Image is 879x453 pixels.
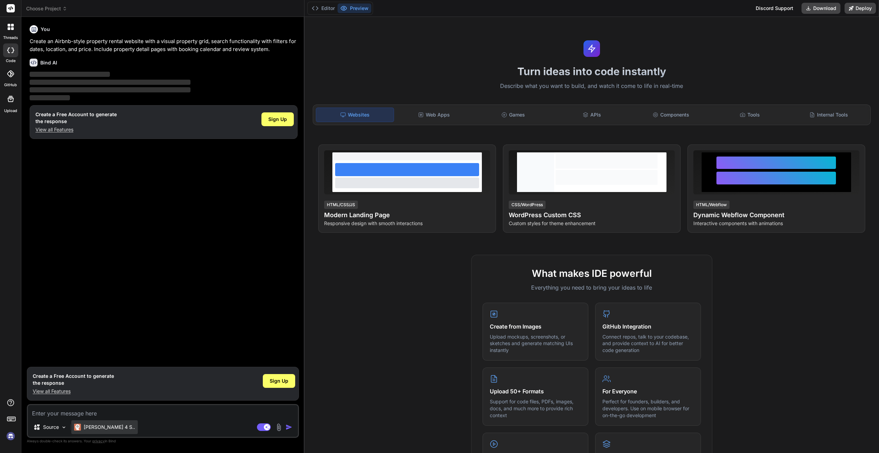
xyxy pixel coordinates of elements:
[92,439,105,443] span: privacy
[509,210,675,220] h4: WordPress Custom CSS
[5,430,17,442] img: signin
[33,388,114,395] p: View all Features
[309,65,875,78] h1: Turn ideas into code instantly
[6,58,15,64] label: code
[324,201,358,209] div: HTML/CSS/JS
[474,108,552,122] div: Games
[4,82,17,88] label: GitHub
[41,26,50,33] h6: You
[275,423,283,431] img: attachment
[61,424,67,430] img: Pick Models
[395,108,473,122] div: Web Apps
[693,220,859,227] p: Interactive components with animations
[693,201,730,209] div: HTML/Webflow
[490,333,581,354] p: Upload mockups, screenshots, or sketches and generate matching UIs instantly
[30,87,190,92] span: ‌
[268,116,287,123] span: Sign Up
[309,82,875,91] p: Describe what you want to build, and watch it come to life in real-time
[790,108,868,122] div: Internal Tools
[483,283,701,292] p: Everything you need to bring your ideas to life
[4,108,17,114] label: Upload
[309,3,338,13] button: Editor
[602,398,694,419] p: Perfect for founders, builders, and developers. Use on mobile browser for on-the-go development
[27,438,299,444] p: Always double-check its answers. Your in Bind
[338,3,371,13] button: Preview
[509,201,546,209] div: CSS/WordPress
[286,424,292,431] img: icon
[490,322,581,331] h4: Create from Images
[33,373,114,386] h1: Create a Free Account to generate the response
[43,424,59,431] p: Source
[602,333,694,354] p: Connect repos, talk to your codebase, and provide context to AI for better code generation
[602,322,694,331] h4: GitHub Integration
[270,377,288,384] span: Sign Up
[40,59,57,66] h6: Bind AI
[30,80,190,85] span: ‌
[602,387,694,395] h4: For Everyone
[845,3,876,14] button: Deploy
[490,387,581,395] h4: Upload 50+ Formats
[632,108,710,122] div: Components
[711,108,789,122] div: Tools
[324,210,490,220] h4: Modern Landing Page
[316,108,394,122] div: Websites
[26,5,67,12] span: Choose Project
[30,38,298,53] p: Create an Airbnb-style property rental website with a visual property grid, search functionality ...
[84,424,135,431] p: [PERSON_NAME] 4 S..
[509,220,675,227] p: Custom styles for theme enhancement
[553,108,631,122] div: APIs
[30,72,110,77] span: ‌
[802,3,840,14] button: Download
[35,111,117,125] h1: Create a Free Account to generate the response
[30,95,70,100] span: ‌
[3,35,18,41] label: threads
[324,220,490,227] p: Responsive design with smooth interactions
[752,3,797,14] div: Discord Support
[693,210,859,220] h4: Dynamic Webflow Component
[35,126,117,133] p: View all Features
[74,424,81,431] img: Claude 4 Sonnet
[483,266,701,281] h2: What makes IDE powerful
[490,398,581,419] p: Support for code files, PDFs, images, docs, and much more to provide rich context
